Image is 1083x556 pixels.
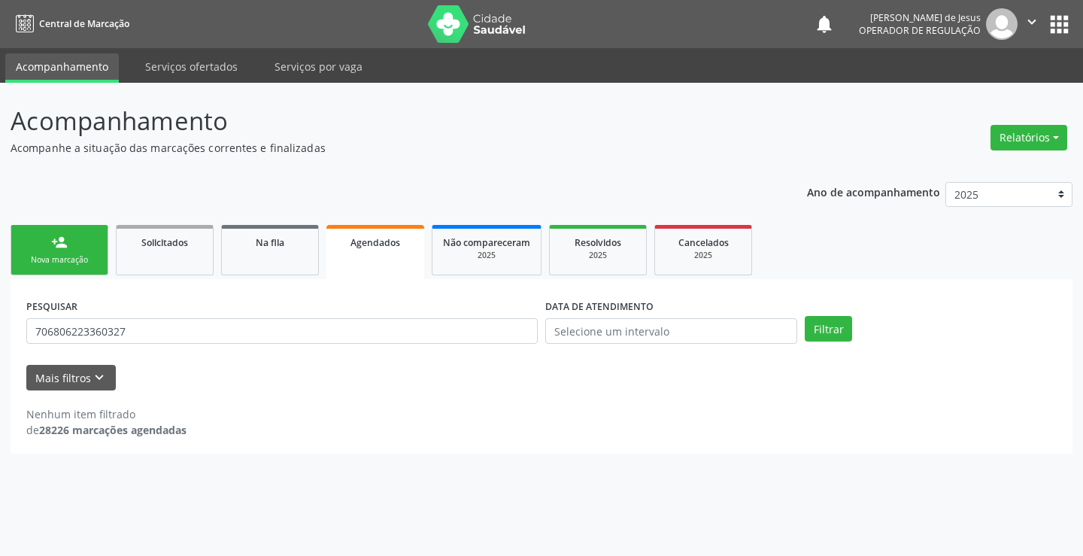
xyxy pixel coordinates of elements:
[859,11,981,24] div: [PERSON_NAME] de Jesus
[666,250,741,261] div: 2025
[1018,8,1046,40] button: 
[141,236,188,249] span: Solicitados
[805,316,852,342] button: Filtrar
[350,236,400,249] span: Agendados
[575,236,621,249] span: Resolvidos
[11,140,754,156] p: Acompanhe a situação das marcações correntes e finalizadas
[545,295,654,318] label: DATA DE ATENDIMENTO
[545,318,797,344] input: Selecione um intervalo
[443,250,530,261] div: 2025
[814,14,835,35] button: notifications
[22,254,97,266] div: Nova marcação
[26,406,187,422] div: Nenhum item filtrado
[560,250,636,261] div: 2025
[39,17,129,30] span: Central de Marcação
[91,369,108,386] i: keyboard_arrow_down
[1024,14,1040,30] i: 
[678,236,729,249] span: Cancelados
[990,125,1067,150] button: Relatórios
[256,236,284,249] span: Na fila
[26,318,538,344] input: Nome, CNS
[26,365,116,391] button: Mais filtroskeyboard_arrow_down
[807,182,940,201] p: Ano de acompanhamento
[51,234,68,251] div: person_add
[11,102,754,140] p: Acompanhamento
[859,24,981,37] span: Operador de regulação
[986,8,1018,40] img: img
[26,295,77,318] label: PESQUISAR
[5,53,119,83] a: Acompanhamento
[443,236,530,249] span: Não compareceram
[39,423,187,437] strong: 28226 marcações agendadas
[1046,11,1072,38] button: apps
[264,53,373,80] a: Serviços por vaga
[26,422,187,438] div: de
[135,53,248,80] a: Serviços ofertados
[11,11,129,36] a: Central de Marcação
